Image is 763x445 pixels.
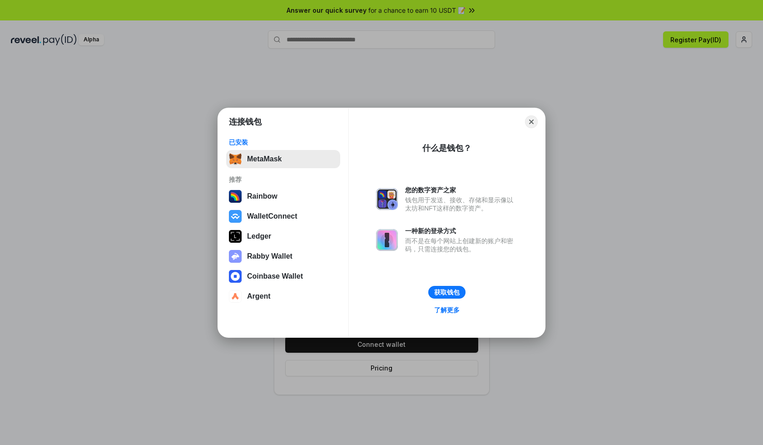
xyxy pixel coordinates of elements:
[226,227,340,245] button: Ledger
[428,286,466,299] button: 获取钱包
[434,306,460,314] div: 了解更多
[525,115,538,128] button: Close
[376,229,398,251] img: svg+xml,%3Csvg%20xmlns%3D%22http%3A%2F%2Fwww.w3.org%2F2000%2Fsvg%22%20fill%3D%22none%22%20viewBox...
[376,188,398,210] img: svg+xml,%3Csvg%20xmlns%3D%22http%3A%2F%2Fwww.w3.org%2F2000%2Fsvg%22%20fill%3D%22none%22%20viewBox...
[247,272,303,280] div: Coinbase Wallet
[247,192,277,200] div: Rainbow
[229,270,242,283] img: svg+xml,%3Csvg%20width%3D%2228%22%20height%3D%2228%22%20viewBox%3D%220%200%2028%2028%22%20fill%3D...
[226,287,340,305] button: Argent
[247,252,292,260] div: Rabby Wallet
[434,288,460,296] div: 获取钱包
[229,138,337,146] div: 已安装
[226,187,340,205] button: Rainbow
[229,210,242,223] img: svg+xml,%3Csvg%20width%3D%2228%22%20height%3D%2228%22%20viewBox%3D%220%200%2028%2028%22%20fill%3D...
[247,155,282,163] div: MetaMask
[429,304,465,316] a: 了解更多
[226,267,340,285] button: Coinbase Wallet
[229,153,242,165] img: svg+xml,%3Csvg%20fill%3D%22none%22%20height%3D%2233%22%20viewBox%3D%220%200%2035%2033%22%20width%...
[226,247,340,265] button: Rabby Wallet
[229,230,242,243] img: svg+xml,%3Csvg%20xmlns%3D%22http%3A%2F%2Fwww.w3.org%2F2000%2Fsvg%22%20width%3D%2228%22%20height%3...
[229,116,262,127] h1: 连接钱包
[229,250,242,263] img: svg+xml,%3Csvg%20xmlns%3D%22http%3A%2F%2Fwww.w3.org%2F2000%2Fsvg%22%20fill%3D%22none%22%20viewBox...
[405,196,518,212] div: 钱包用于发送、接收、存储和显示像以太坊和NFT这样的数字资产。
[247,232,271,240] div: Ledger
[226,207,340,225] button: WalletConnect
[405,237,518,253] div: 而不是在每个网站上创建新的账户和密码，只需连接您的钱包。
[229,175,337,184] div: 推荐
[229,290,242,303] img: svg+xml,%3Csvg%20width%3D%2228%22%20height%3D%2228%22%20viewBox%3D%220%200%2028%2028%22%20fill%3D...
[405,186,518,194] div: 您的数字资产之家
[247,292,271,300] div: Argent
[422,143,471,154] div: 什么是钱包？
[247,212,297,220] div: WalletConnect
[229,190,242,203] img: svg+xml,%3Csvg%20width%3D%22120%22%20height%3D%22120%22%20viewBox%3D%220%200%20120%20120%22%20fil...
[405,227,518,235] div: 一种新的登录方式
[226,150,340,168] button: MetaMask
